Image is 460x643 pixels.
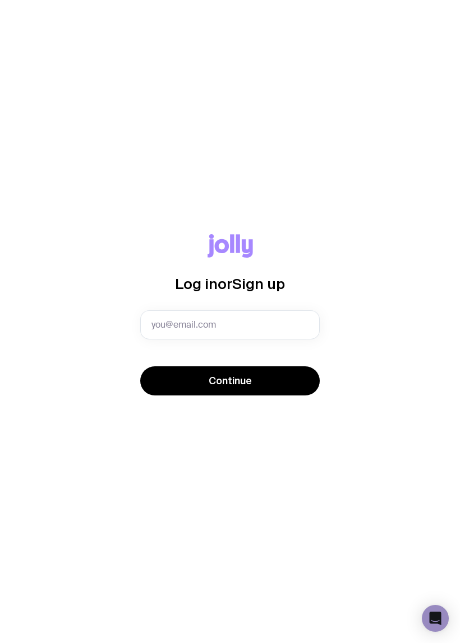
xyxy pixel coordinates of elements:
[218,276,232,292] span: or
[175,276,218,292] span: Log in
[140,310,320,339] input: you@email.com
[209,374,252,388] span: Continue
[232,276,285,292] span: Sign up
[140,366,320,395] button: Continue
[422,605,449,632] div: Open Intercom Messenger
